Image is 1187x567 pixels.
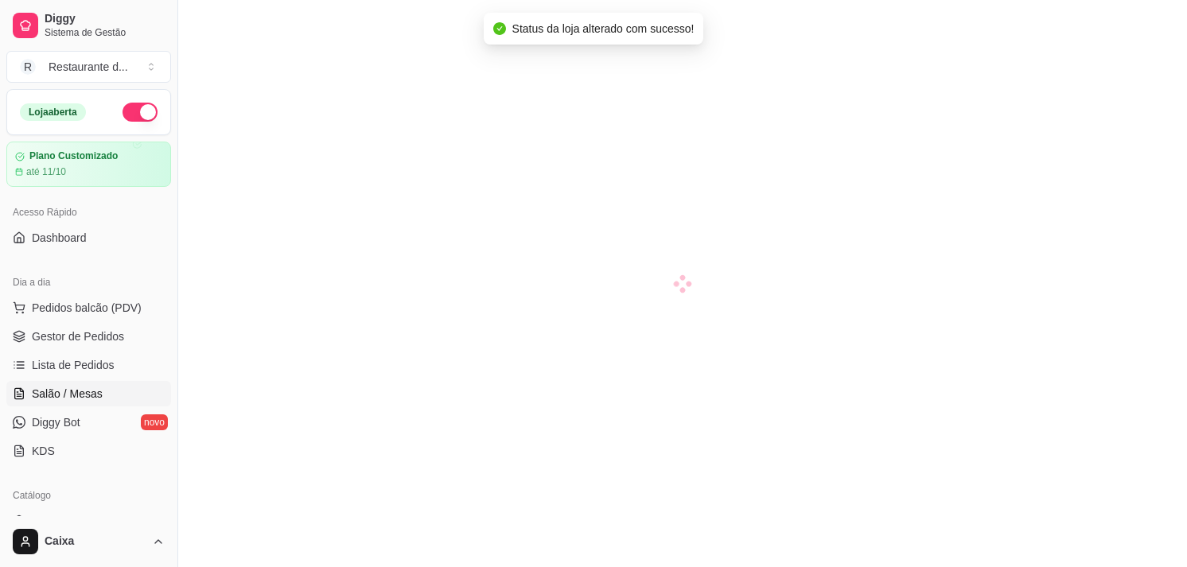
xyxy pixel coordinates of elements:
[45,12,165,26] span: Diggy
[29,150,118,162] article: Plano Customizado
[512,22,695,35] span: Status da loja alterado com sucesso!
[32,328,124,344] span: Gestor de Pedidos
[6,225,171,250] a: Dashboard
[123,103,158,122] button: Alterar Status
[6,270,171,295] div: Dia a dia
[20,59,36,75] span: R
[6,295,171,320] button: Pedidos balcão (PDV)
[32,300,142,316] span: Pedidos balcão (PDV)
[49,59,128,75] div: Restaurante d ...
[6,522,171,561] button: Caixa
[45,534,146,549] span: Caixa
[6,410,171,435] a: Diggy Botnovo
[6,6,171,45] a: DiggySistema de Gestão
[32,513,76,529] span: Produtos
[32,414,80,430] span: Diggy Bot
[6,142,171,187] a: Plano Customizadoaté 11/10
[6,324,171,349] a: Gestor de Pedidos
[6,51,171,83] button: Select a team
[6,200,171,225] div: Acesso Rápido
[6,381,171,406] a: Salão / Mesas
[32,443,55,459] span: KDS
[6,438,171,464] a: KDS
[493,22,506,35] span: check-circle
[6,352,171,378] a: Lista de Pedidos
[32,386,103,402] span: Salão / Mesas
[20,103,86,121] div: Loja aberta
[32,357,115,373] span: Lista de Pedidos
[32,230,87,246] span: Dashboard
[45,26,165,39] span: Sistema de Gestão
[6,483,171,508] div: Catálogo
[6,508,171,534] a: Produtos
[26,165,66,178] article: até 11/10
